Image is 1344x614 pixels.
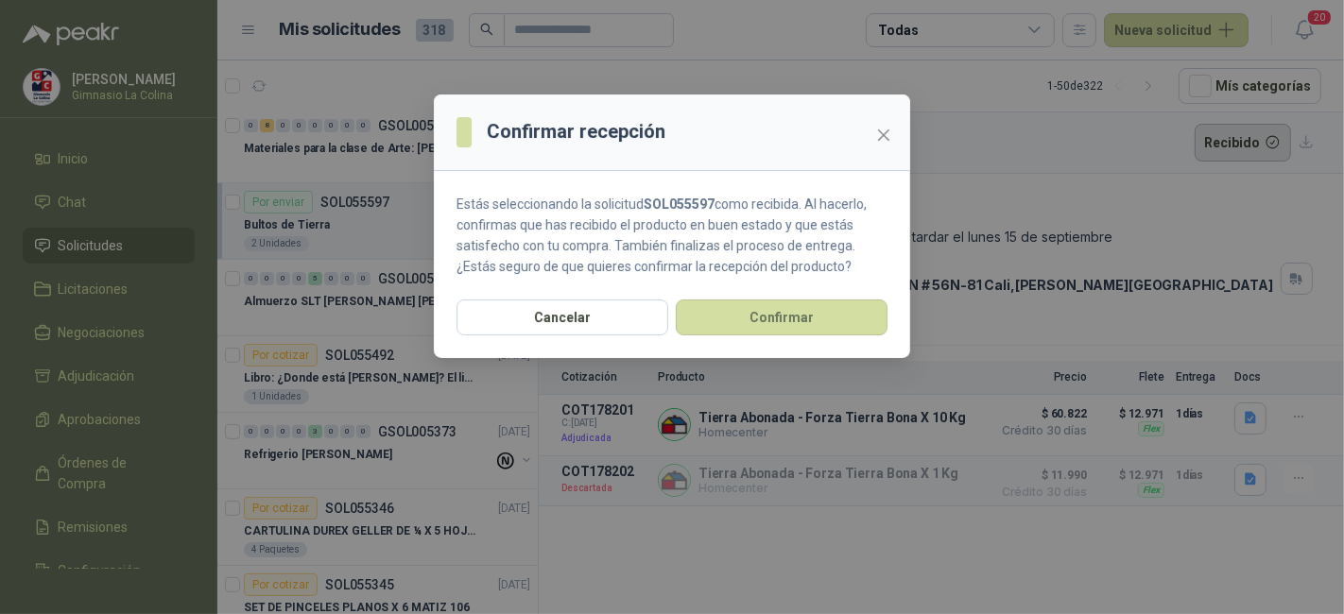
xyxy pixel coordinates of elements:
p: Estás seleccionando la solicitud como recibida. Al hacerlo, confirmas que has recibido el product... [457,194,887,277]
button: Confirmar [676,299,887,335]
button: Cancelar [457,299,668,335]
h3: Confirmar recepción [487,117,665,146]
button: Close [869,120,899,150]
span: close [876,128,891,143]
strong: SOL055597 [644,196,715,212]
